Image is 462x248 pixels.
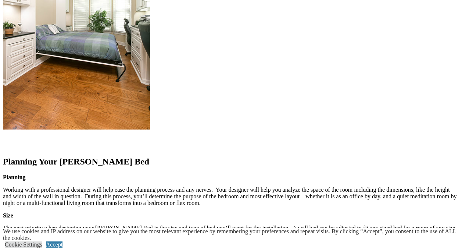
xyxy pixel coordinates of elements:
strong: Size [3,212,13,219]
p: Working with a professional designer will help ease the planning process and any nerves. Your des... [3,187,459,206]
a: Cookie Settings [5,241,42,248]
p: The next priority when designing your [PERSON_NAME] Bed is the size and type of bed you’ll want f... [3,225,459,238]
a: Accept [46,241,62,248]
strong: Planning [3,174,25,180]
div: We use cookies and IP address on our website to give you the most relevant experience by remember... [3,228,462,241]
h2: Planning Your [PERSON_NAME] Bed [3,157,459,167]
